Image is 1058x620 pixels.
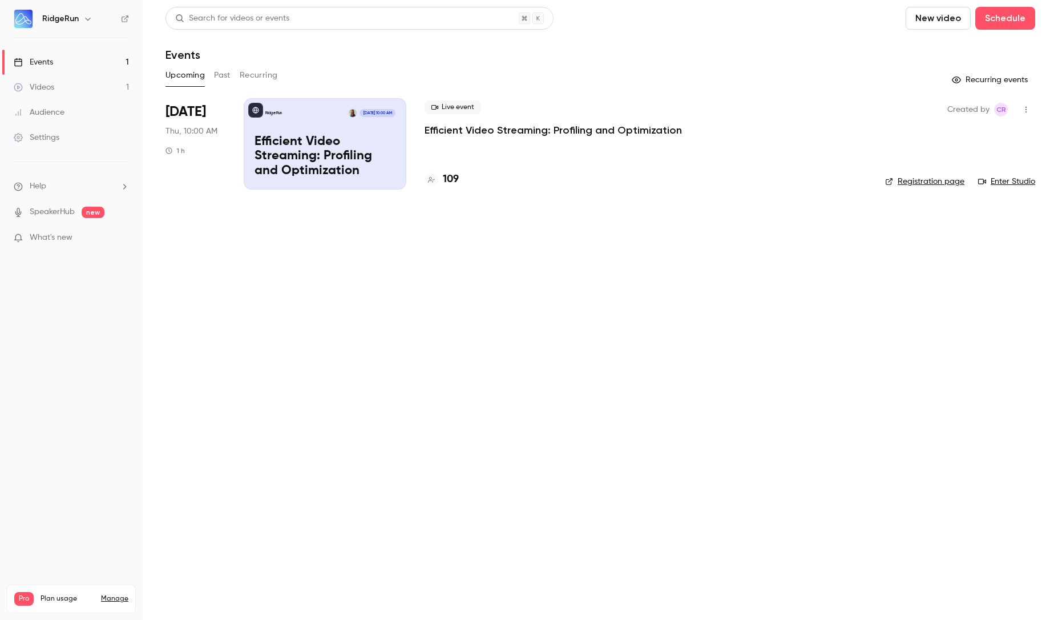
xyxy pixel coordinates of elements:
[30,180,46,192] span: Help
[360,109,395,117] span: [DATE] 10:00 AM
[244,98,406,190] a: Efficient Video Streaming: Profiling and OptimizationRidgeRunMichael Grüner[DATE] 10:00 AMEfficie...
[14,132,59,143] div: Settings
[885,176,964,187] a: Registration page
[443,172,459,187] h4: 109
[165,126,217,137] span: Thu, 10:00 AM
[240,66,278,84] button: Recurring
[41,594,94,603] span: Plan usage
[425,123,682,137] a: Efficient Video Streaming: Profiling and Optimization
[175,13,289,25] div: Search for videos or events
[165,146,185,155] div: 1 h
[14,57,53,68] div: Events
[975,7,1035,30] button: Schedule
[165,66,205,84] button: Upcoming
[14,82,54,93] div: Videos
[82,207,104,218] span: new
[14,107,64,118] div: Audience
[14,180,129,192] li: help-dropdown-opener
[165,48,200,62] h1: Events
[994,103,1008,116] span: Carlos Rodriguez
[30,232,72,244] span: What's new
[425,100,481,114] span: Live event
[30,206,75,218] a: SpeakerHub
[14,10,33,28] img: RidgeRun
[978,176,1035,187] a: Enter Studio
[906,7,971,30] button: New video
[425,172,459,187] a: 109
[996,103,1006,116] span: CR
[947,71,1035,89] button: Recurring events
[214,66,231,84] button: Past
[255,135,395,179] p: Efficient Video Streaming: Profiling and Optimization
[349,109,357,117] img: Michael Grüner
[265,110,282,116] p: RidgeRun
[165,98,225,190] div: Oct 23 Thu, 10:00 AM (America/Costa Rica)
[947,103,990,116] span: Created by
[165,103,206,121] span: [DATE]
[42,13,79,25] h6: RidgeRun
[101,594,128,603] a: Manage
[14,592,34,606] span: Pro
